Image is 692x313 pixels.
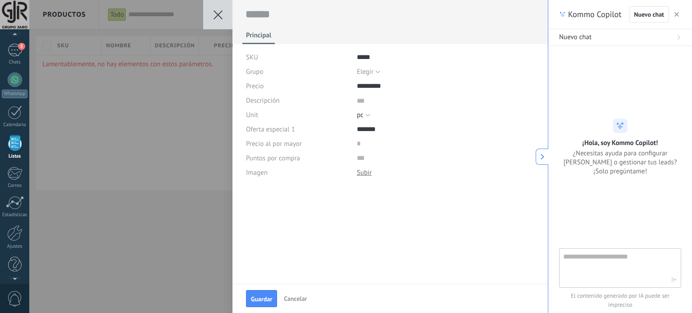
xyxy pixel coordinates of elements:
span: Precio al por mayor [246,141,302,147]
span: Elegir [357,68,373,76]
span: ¿Necesitas ayuda para configurar [PERSON_NAME] o gestionar tus leads? ¡Solo pregúntame! [559,149,681,176]
span: Principal [246,31,271,44]
span: Grupo [246,68,264,75]
button: Elegir [357,64,380,79]
button: Nuevo chat [629,6,669,23]
span: SKU [246,54,258,61]
span: Oferta especial 1 [246,126,295,133]
div: Precio al por mayor [246,136,350,151]
span: El contenido generado por IA puede ser impreciso [559,291,681,309]
button: Cancelar [280,292,310,305]
div: Ajustes [2,244,28,249]
span: Nuevo chat [559,33,592,42]
div: Puntos por compra [246,151,350,165]
span: pc [357,111,364,119]
div: Estadísticas [2,212,28,218]
button: Guardar [246,290,277,307]
div: Listas [2,154,28,159]
div: Oferta especial 1 [246,122,350,136]
span: Nuevo chat [634,11,664,18]
span: Kommo Copilot [568,9,621,20]
span: Guardar [251,296,272,302]
button: pc [357,108,370,122]
div: WhatsApp [2,90,27,98]
div: Descripción [246,93,350,108]
h2: ¡Hola, soy Kommo Copilot! [583,138,658,147]
div: Unit [246,108,350,122]
div: SKU [246,50,350,64]
div: Precio [246,79,350,93]
div: Grupo [246,64,350,79]
span: Descripción [246,97,280,104]
span: Imagen [246,169,268,176]
div: Calendario [2,122,28,128]
span: Precio [246,83,264,90]
div: Imagen [246,165,350,180]
div: Chats [2,59,28,65]
span: Unit [246,112,258,118]
div: Correo [2,183,28,189]
span: Puntos por compra [246,155,300,162]
span: 3 [18,43,25,50]
button: Nuevo chat [548,29,692,46]
span: Cancelar [284,295,307,303]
